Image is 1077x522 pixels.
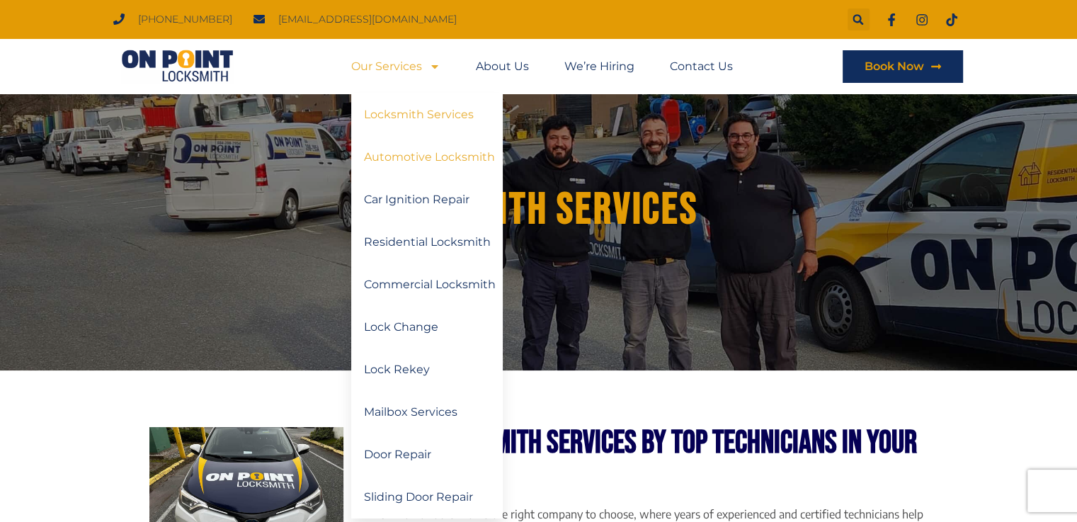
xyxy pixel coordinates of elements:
[351,476,503,518] a: Sliding Door Repair
[351,50,733,83] nav: Menu
[351,93,503,518] ul: Our Services
[351,391,503,433] a: Mailbox Services
[351,433,503,476] a: Door Repair
[351,178,503,221] a: Car Ignition Repair
[275,10,457,29] span: [EMAIL_ADDRESS][DOMAIN_NAME]
[351,306,503,348] a: Lock Change
[843,50,963,83] a: Book Now
[351,93,503,136] a: Locksmith Services
[670,50,733,83] a: Contact Us
[351,50,440,83] a: Our Services
[351,136,503,178] a: Automotive Locksmith
[564,50,634,83] a: We’re Hiring
[135,10,232,29] span: [PHONE_NUMBER]
[351,348,503,391] a: Lock Rekey
[351,221,503,263] a: Residential Locksmith
[157,188,921,233] h1: Locksmith Services
[476,50,529,83] a: About Us
[864,61,923,72] span: Book Now
[351,263,503,306] a: Commercial Locksmith
[379,427,928,491] h2: Need Locksmith Services by Top technicians In your Area?
[848,8,870,30] div: Search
